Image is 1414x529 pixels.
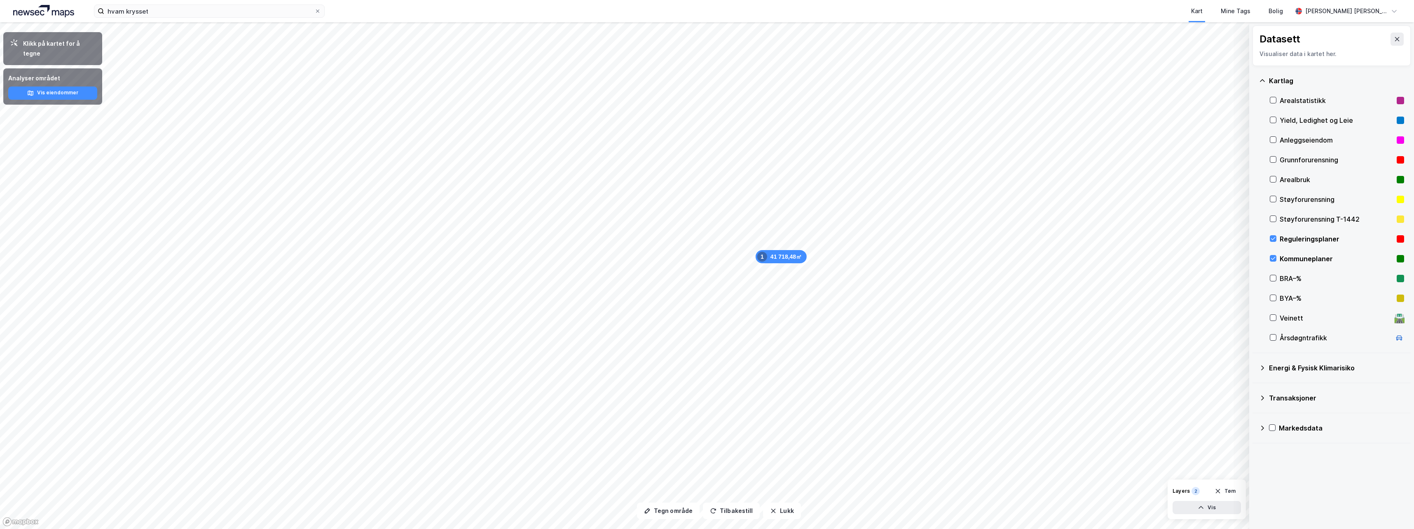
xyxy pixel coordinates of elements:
div: Datasett [1259,33,1300,46]
div: [PERSON_NAME] [PERSON_NAME] [1305,6,1388,16]
div: 2 [1192,487,1200,495]
div: BYA–% [1280,293,1393,303]
div: Arealbruk [1280,175,1393,185]
button: Vis eiendommer [8,87,97,100]
div: Støyforurensning T-1442 [1280,214,1393,224]
button: Tegn område [637,503,700,519]
div: Layers [1173,488,1190,494]
button: Vis [1173,501,1241,514]
div: BRA–% [1280,274,1393,283]
a: Mapbox homepage [2,517,39,527]
div: Arealstatistikk [1280,96,1393,105]
div: Kontrollprogram for chat [1373,489,1414,529]
div: Bolig [1269,6,1283,16]
div: Analyser området [8,73,97,83]
div: Kommuneplaner [1280,254,1393,264]
div: 1 [757,252,767,262]
div: Støyforurensning [1280,194,1393,204]
div: Grunnforurensning [1280,155,1393,165]
div: Kart [1191,6,1203,16]
div: Yield, Ledighet og Leie [1280,115,1393,125]
div: Map marker [756,250,807,263]
button: Tilbakestill [703,503,760,519]
div: Reguleringsplaner [1280,234,1393,244]
iframe: Chat Widget [1373,489,1414,529]
div: Klikk på kartet for å tegne [23,39,96,59]
div: Transaksjoner [1269,393,1404,403]
img: logo.a4113a55bc3d86da70a041830d287a7e.svg [13,5,74,17]
div: Veinett [1280,313,1391,323]
div: Anleggseiendom [1280,135,1393,145]
button: Tøm [1209,485,1241,498]
div: 🛣️ [1394,313,1405,323]
div: Visualiser data i kartet her. [1259,49,1404,59]
div: Kartlag [1269,76,1404,86]
button: Lukk [763,503,801,519]
div: Energi & Fysisk Klimarisiko [1269,363,1404,373]
div: Mine Tags [1221,6,1250,16]
div: Årsdøgntrafikk [1280,333,1391,343]
div: Markedsdata [1279,423,1404,433]
input: Søk på adresse, matrikkel, gårdeiere, leietakere eller personer [104,5,314,17]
